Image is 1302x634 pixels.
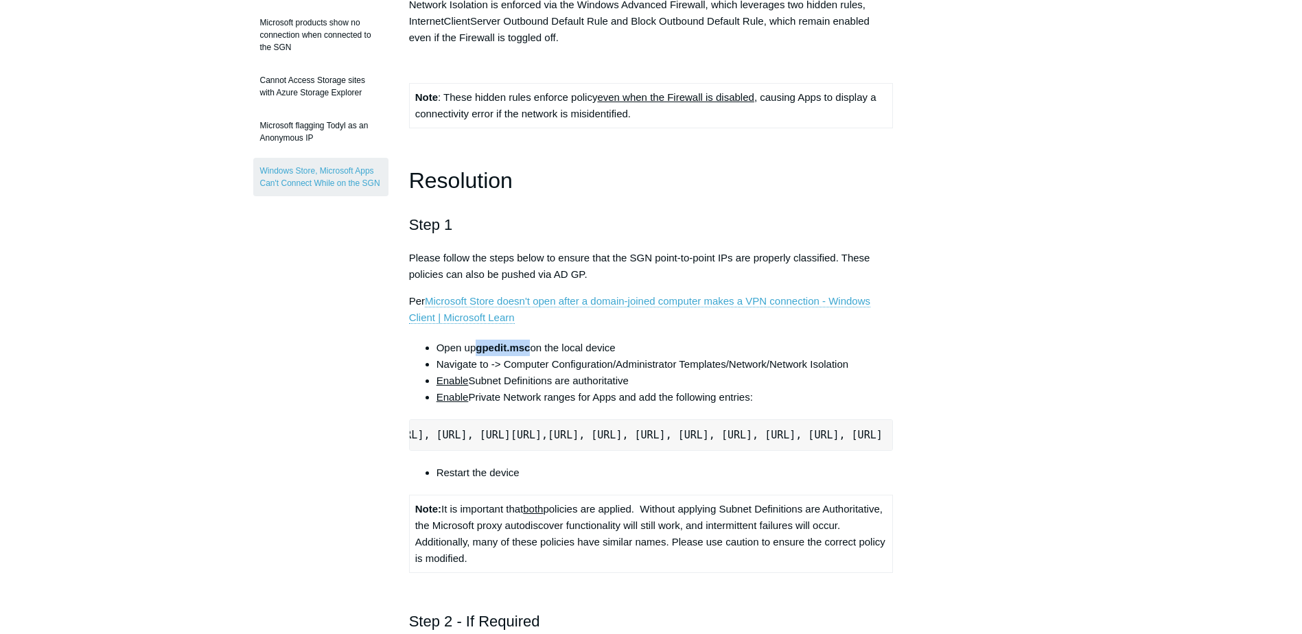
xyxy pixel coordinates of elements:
span: : These hidden rules enforce policy , causing Apps to display a connectivity error if the network... [415,91,876,119]
span: Navigate to -> Computer Configuration/Administrator Templates/Network/Network Isolation [437,358,848,370]
span: [URL], [URL], [URL], [URL] [349,429,511,441]
span: Restart the device [437,467,520,478]
span: Resolution [409,168,513,193]
span: Enable [437,375,469,386]
span: Private Network ranges for Apps and add the following entries: [437,391,753,403]
span: Per [409,295,870,324]
span: [URL], [511,429,548,441]
td: It is important that policies are applied. Without applying Subnet Definitions are Authoritative,... [409,495,893,572]
span: Enable [437,391,469,403]
span: both [523,503,543,515]
strong: Note [415,91,438,103]
a: Microsoft products show no connection when connected to the SGN [253,10,388,60]
strong: gpedit.msc [476,342,530,353]
span: even when the Firewall is disabled [597,91,754,103]
span: Subnet Definitions are authoritative [437,375,629,386]
span: Step 1 [409,216,453,233]
a: Microsoft flagging Todyl as an Anonymous IP [253,113,388,151]
span: [URL], [URL], [URL], [URL], [URL], [URL], [URL], [URL] [548,429,883,441]
span: Please follow the steps below to ensure that the SGN point-to-point IPs are properly classified. ... [409,252,870,280]
h2: Step 2 - If Required [409,609,894,633]
span: Open up on the local device [437,342,616,353]
a: Cannot Access Storage sites with Azure Storage Explorer [253,67,388,106]
strong: Note: [415,503,441,515]
a: Microsoft Store doesn't open after a domain-joined computer makes a VPN connection - Windows Clie... [409,295,870,324]
a: Windows Store, Microsoft Apps Can't Connect While on the SGN [253,158,388,196]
